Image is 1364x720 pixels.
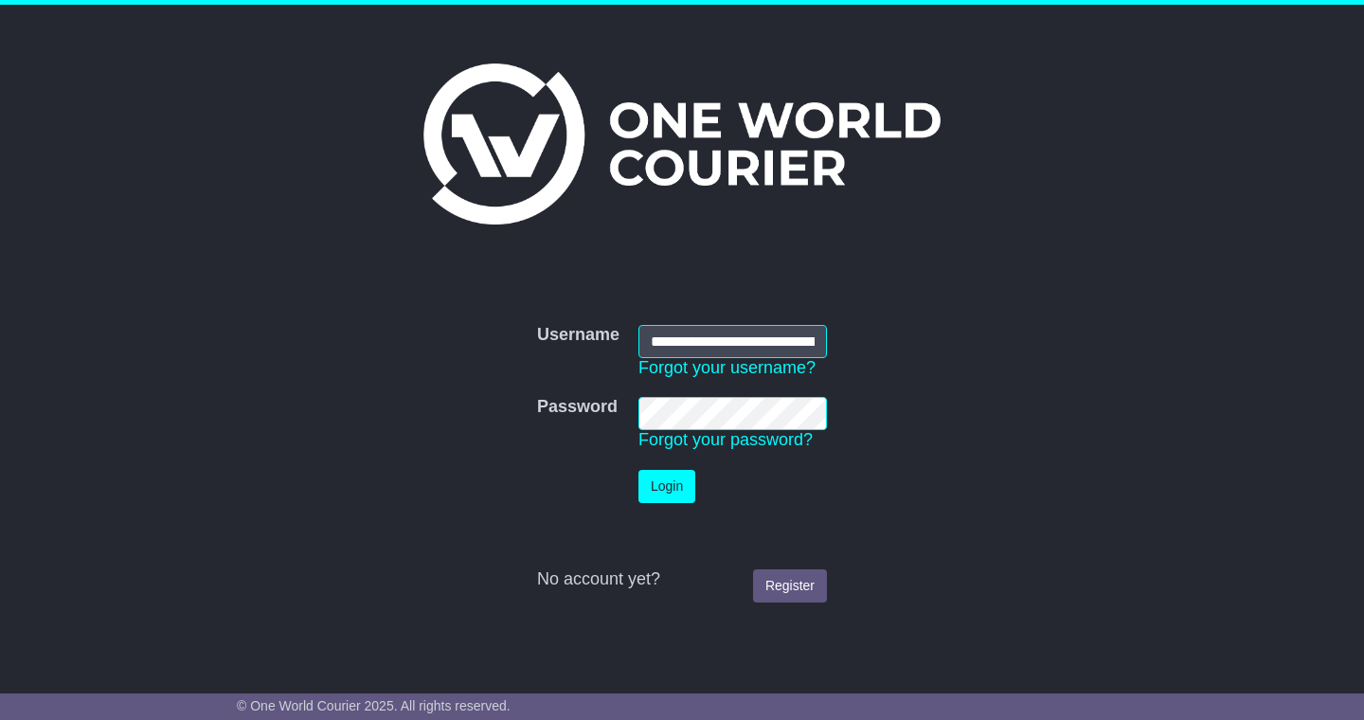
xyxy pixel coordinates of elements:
[537,397,618,418] label: Password
[537,569,827,590] div: No account yet?
[638,358,816,377] a: Forgot your username?
[638,470,695,503] button: Login
[753,569,827,603] a: Register
[237,698,511,713] span: © One World Courier 2025. All rights reserved.
[638,430,813,449] a: Forgot your password?
[537,325,619,346] label: Username
[423,63,941,225] img: One World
